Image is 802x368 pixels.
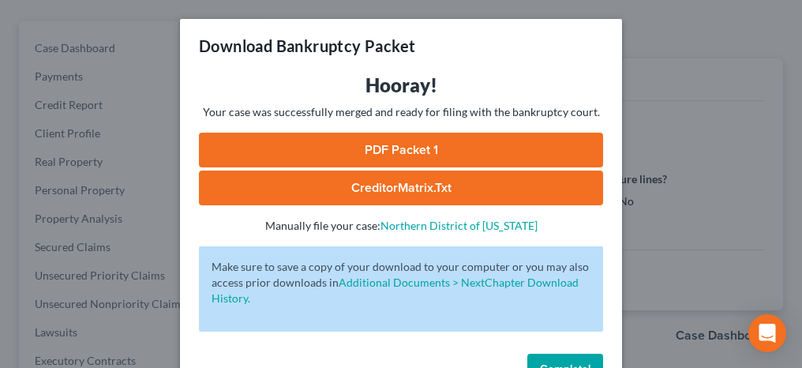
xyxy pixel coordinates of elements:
[199,104,603,120] p: Your case was successfully merged and ready for filing with the bankruptcy court.
[380,219,538,232] a: Northern District of [US_STATE]
[199,218,603,234] p: Manually file your case:
[212,276,579,305] a: Additional Documents > NextChapter Download History.
[199,73,603,98] h3: Hooray!
[212,259,590,306] p: Make sure to save a copy of your download to your computer or you may also access prior downloads in
[199,133,603,167] a: PDF Packet 1
[199,35,415,57] h3: Download Bankruptcy Packet
[199,171,603,205] a: CreditorMatrix.txt
[748,314,786,352] div: Open Intercom Messenger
